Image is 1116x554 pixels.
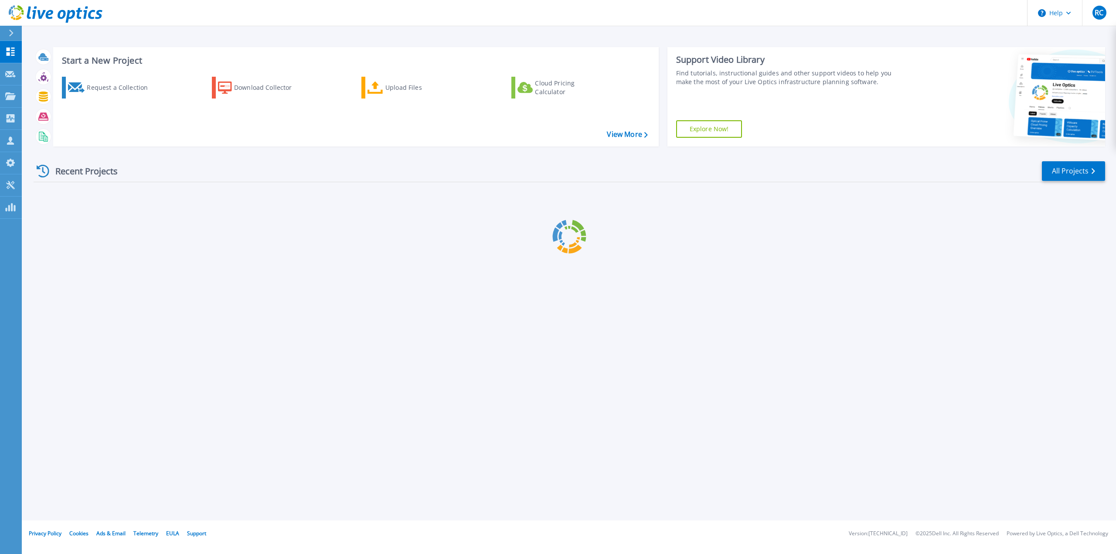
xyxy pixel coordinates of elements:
h3: Start a New Project [62,56,647,65]
a: Support [187,530,206,537]
a: Privacy Policy [29,530,61,537]
li: Powered by Live Optics, a Dell Technology [1007,531,1108,537]
div: Recent Projects [34,160,129,182]
a: Telemetry [133,530,158,537]
a: EULA [166,530,179,537]
a: Download Collector [212,77,309,99]
div: Download Collector [234,79,304,96]
a: Upload Files [361,77,459,99]
a: Explore Now! [676,120,742,138]
a: Cloud Pricing Calculator [511,77,609,99]
a: Ads & Email [96,530,126,537]
a: Cookies [69,530,88,537]
div: Find tutorials, instructional guides and other support videos to help you make the most of your L... [676,69,902,86]
a: All Projects [1042,161,1105,181]
div: Upload Files [385,79,455,96]
div: Cloud Pricing Calculator [535,79,605,96]
li: Version: [TECHNICAL_ID] [849,531,908,537]
div: Request a Collection [87,79,157,96]
div: Support Video Library [676,54,902,65]
a: Request a Collection [62,77,159,99]
span: RC [1095,9,1103,16]
li: © 2025 Dell Inc. All Rights Reserved [915,531,999,537]
a: View More [607,130,647,139]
